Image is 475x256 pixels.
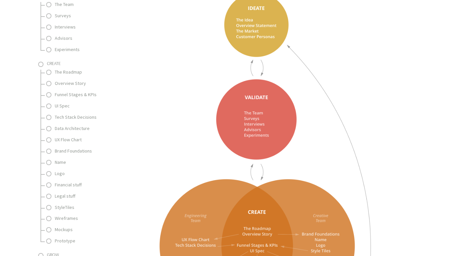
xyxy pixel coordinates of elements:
[55,192,121,200] a: Legal stuff
[55,181,121,189] a: Financial stuff
[55,91,121,99] a: Funnel Stages & KPIs
[55,158,121,166] a: Name
[55,0,121,9] a: The Team
[55,79,121,88] a: Overview Story
[55,23,121,31] a: Interviews
[55,214,121,223] a: Wireframes
[55,124,121,133] a: Data Architecture
[55,203,121,212] a: StyleTiles
[55,113,121,121] a: Tech Stack Decisions
[55,169,121,178] a: Logo
[55,12,121,20] a: Surveys
[55,237,121,245] a: Prototype
[55,45,121,54] a: Experiments
[47,60,61,66] span: Create
[55,68,121,76] a: The Roadmap
[55,34,121,42] a: Advisors
[55,136,121,144] a: UX Flow Chart
[55,225,121,234] a: Mockups
[55,147,121,155] a: Brand Foundations
[55,102,121,110] a: UI Spec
